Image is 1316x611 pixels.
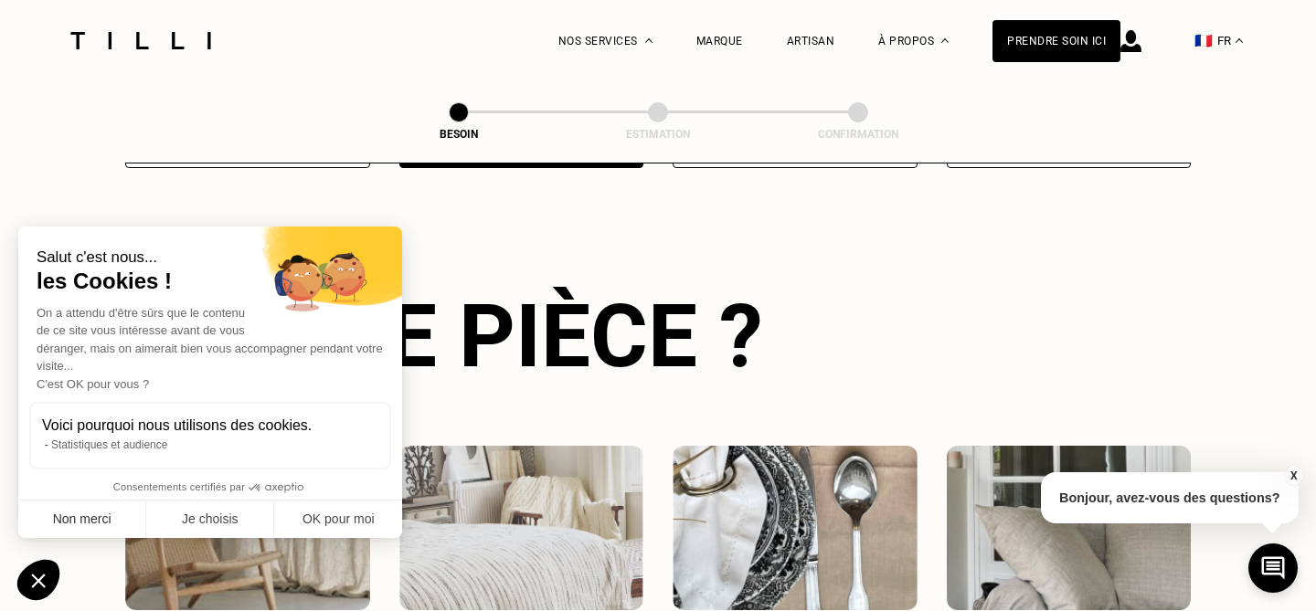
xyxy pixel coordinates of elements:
[399,446,644,610] img: Tilli retouche votre Linge de lit
[645,38,653,43] img: Menu déroulant
[1194,32,1213,49] span: 🇫🇷
[64,32,218,49] img: Logo du service de couturière Tilli
[125,285,1191,387] div: Quelle pièce ?
[696,35,743,47] a: Marque
[992,20,1120,62] a: Prendre soin ici
[567,128,749,141] div: Estimation
[1236,38,1243,43] img: menu déroulant
[941,38,949,43] img: Menu déroulant à propos
[767,128,950,141] div: Confirmation
[947,446,1192,610] img: Tilli retouche votre Canapé & chaises
[1120,30,1141,52] img: icône connexion
[1284,466,1302,486] button: X
[673,446,918,610] img: Tilli retouche votre Linge de table
[787,35,835,47] a: Artisan
[1041,472,1299,523] p: Bonjour, avez-vous des questions?
[367,128,550,141] div: Besoin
